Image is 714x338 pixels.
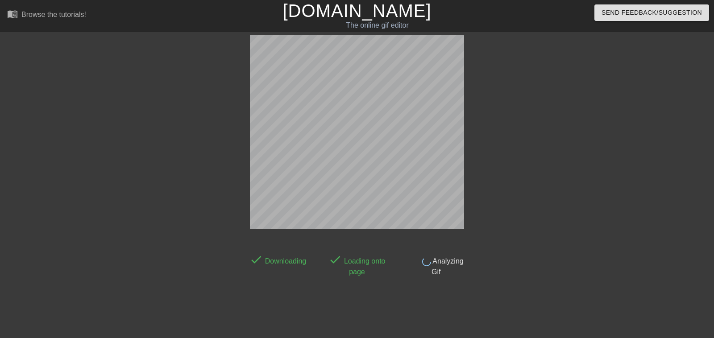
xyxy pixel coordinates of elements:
[249,253,263,266] span: done
[431,257,464,276] span: Analyzing Gif
[7,8,18,19] span: menu_book
[21,11,86,18] div: Browse the tutorials!
[594,4,709,21] button: Send Feedback/Suggestion
[328,253,342,266] span: done
[282,1,431,21] a: [DOMAIN_NAME]
[263,257,306,265] span: Downloading
[7,8,86,22] a: Browse the tutorials!
[602,7,702,18] span: Send Feedback/Suggestion
[342,257,385,276] span: Loading onto page
[242,20,512,31] div: The online gif editor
